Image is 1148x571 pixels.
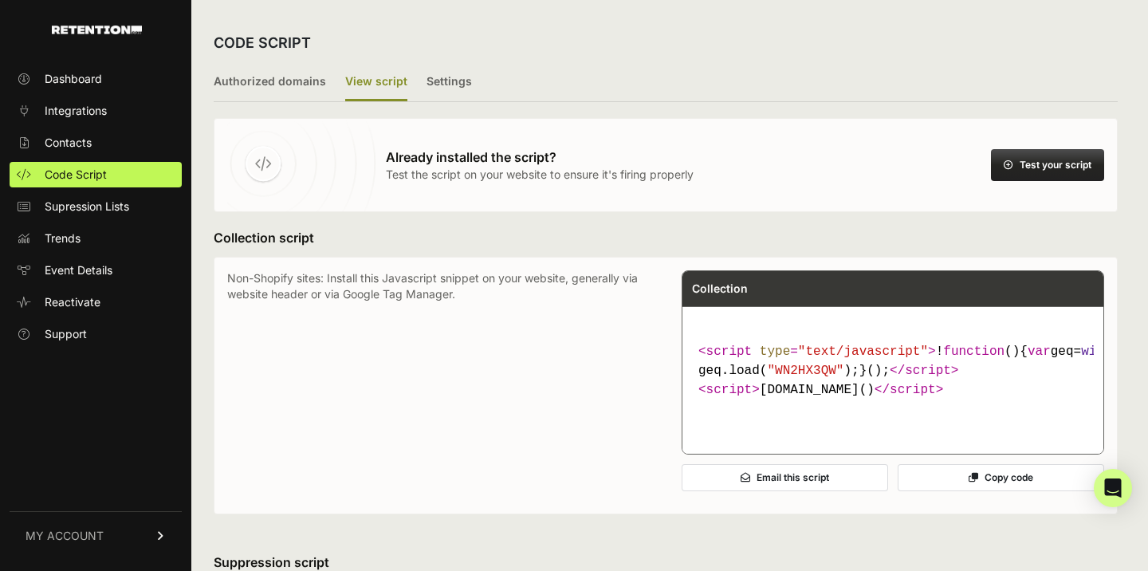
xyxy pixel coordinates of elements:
span: Event Details [45,262,112,278]
a: Dashboard [10,66,182,92]
span: Code Script [45,167,107,183]
label: View script [345,64,407,101]
a: Trends [10,226,182,251]
span: window [1081,345,1127,359]
h3: Already installed the script? [386,148,694,167]
button: Copy code [898,464,1104,491]
span: script [890,383,936,397]
a: Contacts [10,130,182,156]
a: Reactivate [10,289,182,315]
div: Collection [682,271,1103,306]
p: Non-Shopify sites: Install this Javascript snippet on your website, generally via website header ... [227,270,650,501]
span: ( ) [943,345,1020,359]
span: </ > [875,383,943,397]
span: script [706,383,753,397]
span: </ > [890,364,958,378]
span: function [943,345,1005,359]
h2: CODE SCRIPT [214,32,311,54]
span: Supression Lists [45,199,129,215]
span: type [760,345,790,359]
button: Test your script [991,149,1104,181]
span: script [905,364,951,378]
h3: Collection script [214,228,1118,247]
span: < = > [698,345,936,359]
div: Open Intercom Messenger [1094,469,1132,507]
span: Dashboard [45,71,102,87]
label: Settings [427,64,472,101]
code: [DOMAIN_NAME]() [692,336,1094,406]
button: Email this script [682,464,888,491]
span: Reactivate [45,294,100,310]
span: MY ACCOUNT [26,528,104,544]
span: var [1028,345,1051,359]
span: "WN2HX3QW" [767,364,843,378]
a: Support [10,321,182,347]
span: Contacts [45,135,92,151]
p: Test the script on your website to ensure it's firing properly [386,167,694,183]
a: Code Script [10,162,182,187]
img: Retention.com [52,26,142,34]
a: MY ACCOUNT [10,511,182,560]
span: Support [45,326,87,342]
span: < > [698,383,760,397]
span: "text/javascript" [798,345,928,359]
a: Event Details [10,258,182,283]
a: Supression Lists [10,194,182,219]
span: script [706,345,753,359]
label: Authorized domains [214,64,326,101]
a: Integrations [10,98,182,124]
span: Integrations [45,103,107,119]
span: Trends [45,230,81,246]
